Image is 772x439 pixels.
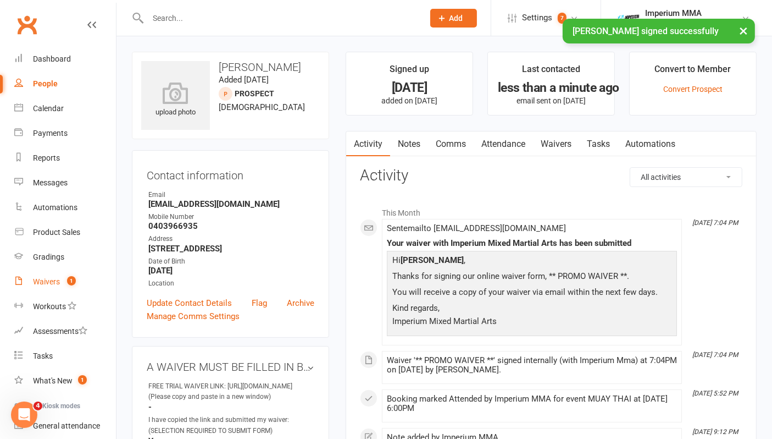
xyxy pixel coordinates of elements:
[618,7,640,29] img: thumb_image1639376871.png
[67,276,76,286] span: 1
[33,376,73,385] div: What's New
[252,297,267,310] a: Flag
[33,302,66,311] div: Workouts
[563,19,755,43] div: [PERSON_NAME] signed successfully
[147,165,314,182] h3: Contact information
[390,286,674,301] p: You will receive a copy of your waiver via email within the next few days.
[148,221,314,231] strong: 0403966935
[360,167,742,184] h3: Activity
[387,223,566,233] span: Sent email to [EMAIL_ADDRESS][DOMAIN_NAME]
[14,270,116,294] a: Waivers 1
[645,8,741,18] div: Imperium MMA
[147,297,232,310] a: Update Contact Details
[148,190,314,200] div: Email
[33,79,58,88] div: People
[692,219,738,227] i: [DATE] 7:04 PM
[692,428,738,436] i: [DATE] 9:12 PM
[533,131,579,157] a: Waivers
[33,153,60,162] div: Reports
[360,201,742,219] li: This Month
[148,278,314,289] div: Location
[14,72,116,96] a: People
[148,381,314,402] div: FREE TRIAL WAIVER LINK: [URL][DOMAIN_NAME] (Please copy and paste in a new window)
[522,62,580,82] div: Last contacted
[387,356,677,375] div: Waiver '** PROMO WAIVER **' signed internally (with Imperium Mma) at 7:04PM on [DATE] by [PERSON_...
[33,203,77,212] div: Automations
[148,415,314,436] div: I have copied the link and submitted my waiver: (SELECTION REQUIRED TO SUBMIT FORM)
[33,129,68,138] div: Payments
[356,82,463,94] div: [DATE]
[34,402,42,410] span: 4
[663,85,723,94] a: Convert Prospect
[33,104,64,113] div: Calendar
[148,244,314,254] strong: [STREET_ADDRESS]
[692,389,738,397] i: [DATE] 5:52 PM
[141,82,210,118] div: upload photo
[33,421,100,430] div: General attendance
[14,369,116,393] a: What's New1
[428,131,474,157] a: Comms
[14,294,116,319] a: Workouts
[33,277,60,286] div: Waivers
[390,301,674,331] p: Kind regards, Imperium Mixed Martial Arts
[219,75,269,85] time: Added [DATE]
[14,47,116,72] a: Dashboard
[11,402,37,428] iframe: Intercom live chat
[498,96,604,105] p: email sent on [DATE]
[579,131,618,157] a: Tasks
[148,402,314,412] strong: -
[390,270,674,286] p: Thanks for signing our online waiver form, ** PROMO WAIVER **.
[430,9,477,28] button: Add
[148,212,314,222] div: Mobile Number
[148,234,314,244] div: Address
[147,310,240,323] a: Manage Comms Settings
[147,361,314,373] h3: A WAIVER MUST BE FILLED IN BEFORE ANY CLASS PARTICIPATION.
[14,414,116,438] a: General attendance kiosk mode
[449,14,463,23] span: Add
[13,11,41,39] a: Clubworx
[33,352,53,360] div: Tasks
[235,89,274,98] snap: prospect
[692,351,738,359] i: [DATE] 7:04 PM
[33,54,71,63] div: Dashboard
[33,228,80,237] div: Product Sales
[33,253,64,261] div: Gradings
[14,195,116,220] a: Automations
[14,319,116,344] a: Assessments
[522,6,552,30] span: Settings
[14,121,116,146] a: Payments
[618,131,683,157] a: Automations
[558,13,566,24] span: 7
[387,394,677,413] div: Booking marked Attended by Imperium MMA for event MUAY THAI at [DATE] 6:00PM
[645,18,741,28] div: Imperium Mixed Martial Arts
[145,10,416,26] input: Search...
[14,220,116,245] a: Product Sales
[148,256,314,267] div: Date of Birth
[474,131,533,157] a: Attendance
[390,62,429,82] div: Signed up
[14,96,116,121] a: Calendar
[33,327,87,336] div: Assessments
[655,62,731,82] div: Convert to Member
[14,171,116,195] a: Messages
[734,19,753,42] button: ×
[390,254,674,270] p: Hi ,
[401,255,464,265] strong: [PERSON_NAME]
[148,199,314,209] strong: [EMAIL_ADDRESS][DOMAIN_NAME]
[78,375,87,385] span: 1
[33,178,68,187] div: Messages
[346,131,390,157] a: Activity
[390,131,428,157] a: Notes
[498,82,604,94] div: less than a minute ago
[14,344,116,369] a: Tasks
[356,96,463,105] p: added on [DATE]
[287,297,314,310] a: Archive
[219,102,305,112] span: [DEMOGRAPHIC_DATA]
[148,266,314,276] strong: [DATE]
[14,146,116,171] a: Reports
[14,245,116,270] a: Gradings
[141,61,320,73] h3: [PERSON_NAME]
[387,239,677,248] div: Your waiver with Imperium Mixed Martial Arts has been submitted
